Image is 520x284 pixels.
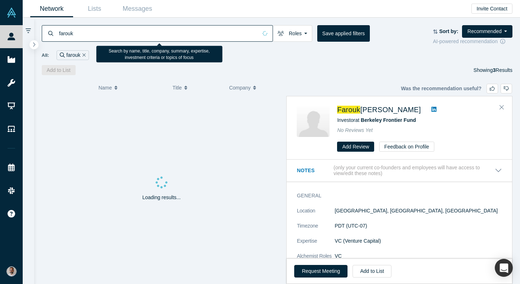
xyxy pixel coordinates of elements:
span: Name [98,80,112,95]
div: AI-powered recommendation [433,38,512,45]
dt: Timezone [297,222,335,237]
span: Company [229,80,251,95]
div: Was the recommendation useful? [401,84,512,93]
button: Add to List [42,65,76,75]
a: Lists [73,0,116,17]
strong: Sort by: [439,28,458,34]
button: Name [98,80,165,95]
span: Title [172,80,182,95]
h3: Notes [297,167,332,174]
button: Close [496,102,507,113]
img: Farouk Najjar's Profile Image [297,104,330,137]
a: Messages [116,0,159,17]
h3: General [297,192,492,200]
dt: Expertise [297,237,335,252]
dd: [GEOGRAPHIC_DATA], [GEOGRAPHIC_DATA], [GEOGRAPHIC_DATA] [335,207,502,215]
p: Loading results... [142,194,181,201]
button: Feedback on Profile [379,142,434,152]
button: Title [172,80,221,95]
strong: 3 [493,67,496,73]
button: Roles [273,25,312,42]
button: Recommended [462,25,512,38]
div: farouk [57,50,89,60]
dd: PDT (UTC-07) [335,222,502,230]
img: Alchemist Vault Logo [6,8,17,18]
span: VC (Venture Capital) [335,238,381,244]
dd: VC [335,252,502,260]
button: Add Review [337,142,374,152]
div: Showing [474,65,512,75]
button: Invite Contact [471,4,512,14]
span: No Reviews Yet [337,127,373,133]
p: (only your current co-founders and employees will have access to view/edit these notes) [333,165,495,177]
button: Save applied filters [317,25,370,42]
span: All: [42,52,49,59]
span: [PERSON_NAME] [360,106,421,114]
button: Add to List [353,265,391,278]
dt: Location [297,207,335,222]
button: Remove Filter [80,51,86,59]
dt: Alchemist Roles [297,252,335,267]
input: Search by name, title, company, summary, expertise, investment criteria or topics of focus [58,25,257,42]
button: Request Meeting [294,265,348,278]
span: Results [493,67,512,73]
span: Farouk [337,106,360,114]
a: Berkeley Frontier Fund [361,117,416,123]
button: Company [229,80,278,95]
a: Farouk[PERSON_NAME] [337,106,421,114]
img: Gotam Bhardwaj's Account [6,266,17,276]
span: Investor at [337,117,416,123]
a: Network [30,0,73,17]
button: Notes (only your current co-founders and employees will have access to view/edit these notes) [297,165,502,177]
